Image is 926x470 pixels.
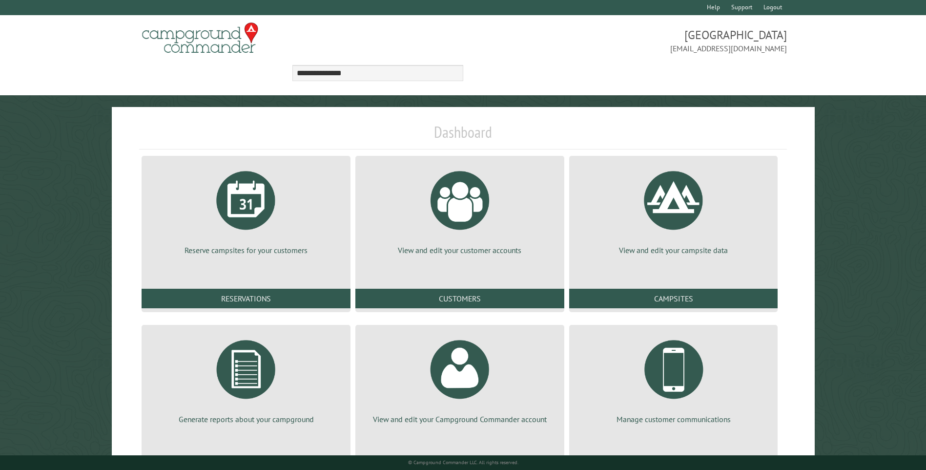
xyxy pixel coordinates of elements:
[581,414,766,425] p: Manage customer communications
[367,414,553,425] p: View and edit your Campground Commander account
[153,245,339,256] p: Reserve campsites for your customers
[153,333,339,425] a: Generate reports about your campground
[367,245,553,256] p: View and edit your customer accounts
[367,164,553,256] a: View and edit your customer accounts
[367,333,553,425] a: View and edit your Campground Commander account
[569,289,778,308] a: Campsites
[355,289,564,308] a: Customers
[581,333,766,425] a: Manage customer communications
[581,164,766,256] a: View and edit your campsite data
[139,123,786,150] h1: Dashboard
[408,459,518,466] small: © Campground Commander LLC. All rights reserved.
[463,27,787,54] span: [GEOGRAPHIC_DATA] [EMAIL_ADDRESS][DOMAIN_NAME]
[153,414,339,425] p: Generate reports about your campground
[581,245,766,256] p: View and edit your campsite data
[153,164,339,256] a: Reserve campsites for your customers
[142,289,350,308] a: Reservations
[139,19,261,57] img: Campground Commander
